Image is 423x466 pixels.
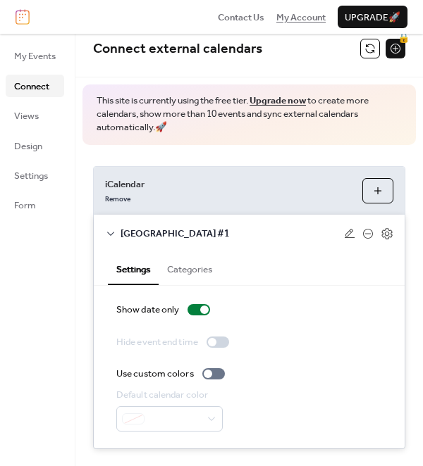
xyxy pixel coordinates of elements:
span: My Events [14,49,56,63]
img: logo [16,9,30,25]
span: Upgrade 🚀 [345,11,400,25]
button: Categories [159,252,221,284]
a: Connect [6,75,64,97]
button: Settings [108,252,159,285]
a: My Account [276,10,326,24]
span: [GEOGRAPHIC_DATA] #1 [121,227,344,241]
a: Settings [6,164,64,187]
span: Design [14,139,42,153]
span: iCalendar [105,177,351,191]
div: Hide event end time [116,335,198,349]
a: My Events [6,44,64,67]
span: This site is currently using the free tier. to create more calendars, show more than 10 events an... [97,94,402,134]
div: Use custom colors [116,367,194,381]
a: Contact Us [218,10,264,24]
span: Connect external calendars [93,36,262,62]
div: Show date only [116,303,179,317]
a: Design [6,134,64,157]
a: Form [6,194,64,216]
span: My Account [276,11,326,25]
div: Default calendar color [116,388,220,402]
span: Remove [105,195,130,205]
a: Upgrade now [250,92,306,110]
a: Views [6,104,64,127]
span: Views [14,109,39,123]
span: Contact Us [218,11,264,25]
span: Form [14,199,36,213]
button: Upgrade🚀 [338,6,407,28]
span: Connect [14,80,49,94]
span: Settings [14,169,48,183]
